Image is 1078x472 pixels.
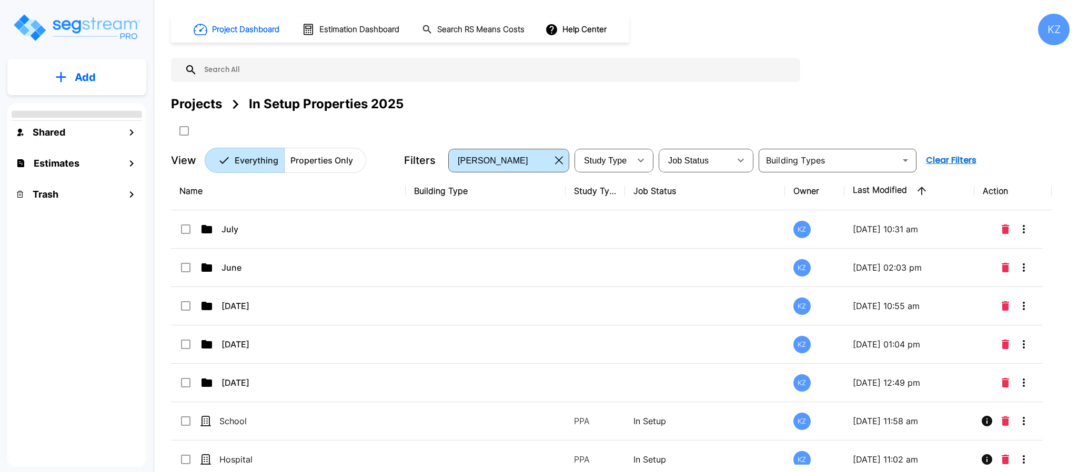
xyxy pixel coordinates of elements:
[898,153,913,168] button: Open
[1013,257,1034,278] button: More-Options
[319,24,399,36] h1: Estimation Dashboard
[205,148,366,173] div: Platform
[1013,334,1034,355] button: More-Options
[661,146,730,175] div: Select
[197,58,795,82] input: Search All
[249,95,404,114] div: In Setup Properties 2025
[406,172,566,210] th: Building Type
[221,261,377,274] p: June
[574,453,617,466] p: PPA
[75,69,96,85] p: Add
[668,156,709,165] span: Job Status
[998,372,1013,393] button: Delete
[219,415,375,427] p: School
[974,172,1051,210] th: Action
[205,148,285,173] button: Everything
[793,451,811,468] div: KZ
[221,300,377,312] p: [DATE]
[762,153,896,168] input: Building Types
[853,261,966,274] p: [DATE] 02:03 pm
[793,221,811,238] div: KZ
[171,152,196,168] p: View
[212,24,279,36] h1: Project Dashboard
[633,453,777,466] p: In Setup
[998,257,1013,278] button: Delete
[33,125,65,139] h1: Shared
[1013,219,1034,240] button: More-Options
[853,415,966,427] p: [DATE] 11:58 am
[437,24,525,36] h1: Search RS Means Costs
[584,156,627,165] span: Study Type
[844,172,975,210] th: Last Modified
[221,376,377,389] p: [DATE]
[290,154,353,167] p: Properties Only
[174,120,195,141] button: SelectAll
[793,297,811,315] div: KZ
[12,13,141,43] img: Logo
[221,223,377,235] p: July
[922,150,981,171] button: Clear Filters
[34,156,79,170] h1: Estimates
[998,411,1013,432] button: Delete
[1013,372,1034,393] button: More-Options
[1013,449,1034,470] button: More-Options
[793,413,811,430] div: KZ
[853,376,966,389] p: [DATE] 12:49 pm
[7,62,146,93] button: Add
[793,259,811,276] div: KZ
[853,453,966,466] p: [DATE] 11:02 am
[543,19,611,39] button: Help Center
[450,146,551,175] div: Select
[625,172,785,210] th: Job Status
[1013,295,1034,316] button: More-Options
[793,374,811,392] div: KZ
[574,415,617,427] p: PPA
[1038,14,1070,45] div: KZ
[404,152,436,168] p: Filters
[221,338,377,351] p: [DATE]
[171,95,222,114] div: Projects
[298,18,405,40] button: Estimation Dashboard
[235,154,278,167] p: Everything
[998,219,1013,240] button: Delete
[418,19,530,40] button: Search RS Means Costs
[976,411,998,432] button: Info
[998,295,1013,316] button: Delete
[853,338,966,351] p: [DATE] 01:04 pm
[998,334,1013,355] button: Delete
[189,18,285,41] button: Project Dashboard
[577,146,630,175] div: Select
[33,187,58,201] h1: Trash
[793,336,811,353] div: KZ
[785,172,844,210] th: Owner
[219,453,375,466] p: Hospital
[566,172,625,210] th: Study Type
[976,449,998,470] button: Info
[284,148,366,173] button: Properties Only
[633,415,777,427] p: In Setup
[1013,411,1034,432] button: More-Options
[171,172,406,210] th: Name
[998,449,1013,470] button: Delete
[853,223,966,235] p: [DATE] 10:31 am
[853,300,966,312] p: [DATE] 10:55 am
